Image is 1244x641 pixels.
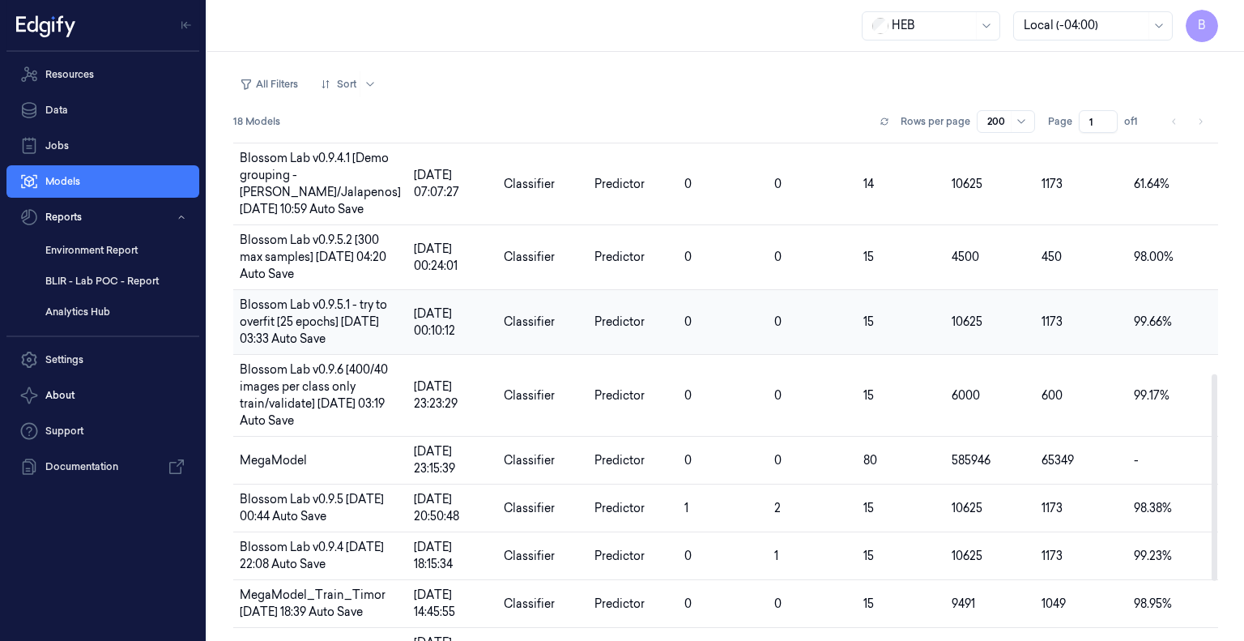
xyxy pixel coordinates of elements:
[594,177,645,191] span: Predictor
[1163,110,1212,133] nav: pagination
[240,233,386,281] span: Blossom Lab v0.9.5.2 [300 max samples] [DATE] 04:20 Auto Save
[240,362,388,428] span: Blossom Lab v0.9.6 [400/40 images per class only train/validate] [DATE] 03:19 Auto Save
[414,241,458,273] span: [DATE] 00:24:01
[1042,453,1074,468] span: 65349
[1134,453,1139,468] span: -
[594,250,645,264] span: Predictor
[594,596,645,611] span: Predictor
[863,501,874,515] span: 15
[863,250,874,264] span: 15
[1134,501,1172,515] span: 98.38%
[6,94,199,126] a: Data
[1048,114,1072,129] span: Page
[414,492,459,523] span: [DATE] 20:50:48
[863,177,874,191] span: 14
[774,177,782,191] span: 0
[774,501,781,515] span: 2
[233,114,280,129] span: 18 Models
[684,596,692,611] span: 0
[1134,314,1172,329] span: 99.66%
[1042,388,1063,403] span: 600
[952,453,991,468] span: 585946
[240,151,401,216] span: Blossom Lab v0.9.4.1 [Demo grouping - [PERSON_NAME]/Jalapenos] [DATE] 10:59 Auto Save
[1186,10,1218,42] button: B
[684,314,692,329] span: 0
[594,501,645,515] span: Predictor
[952,177,982,191] span: 10625
[1042,250,1062,264] span: 450
[863,549,874,563] span: 15
[6,344,199,376] a: Settings
[1042,177,1063,191] span: 1173
[414,540,453,571] span: [DATE] 18:15:34
[504,501,555,515] span: Classifier
[1134,596,1172,611] span: 98.95%
[240,588,386,619] span: MegaModel_Train_Timor [DATE] 18:39 Auto Save
[684,388,692,403] span: 0
[952,250,979,264] span: 4500
[240,492,384,523] span: Blossom Lab v0.9.5 [DATE] 00:44 Auto Save
[952,596,975,611] span: 9491
[594,314,645,329] span: Predictor
[1124,114,1150,129] span: of 1
[594,453,645,468] span: Predictor
[684,501,688,515] span: 1
[1042,501,1063,515] span: 1173
[32,298,199,326] a: Analytics Hub
[6,58,199,91] a: Resources
[863,453,877,468] span: 80
[504,453,555,468] span: Classifier
[1042,596,1066,611] span: 1049
[504,314,555,329] span: Classifier
[1134,549,1172,563] span: 99.23%
[774,549,778,563] span: 1
[240,297,387,346] span: Blossom Lab v0.9.5.1 - try to overfit [25 epochs] [DATE] 03:33 Auto Save
[952,314,982,329] span: 10625
[1134,250,1174,264] span: 98.00%
[233,71,305,97] button: All Filters
[6,130,199,162] a: Jobs
[594,388,645,403] span: Predictor
[774,314,782,329] span: 0
[1134,177,1169,191] span: 61.64%
[504,177,555,191] span: Classifier
[952,388,980,403] span: 6000
[684,549,692,563] span: 0
[504,250,555,264] span: Classifier
[414,444,455,476] span: [DATE] 23:15:39
[240,453,307,468] span: MegaModel
[684,177,692,191] span: 0
[863,596,874,611] span: 15
[6,165,199,198] a: Models
[594,549,645,563] span: Predictor
[863,388,874,403] span: 15
[173,12,199,38] button: Toggle Navigation
[774,596,782,611] span: 0
[901,114,970,129] p: Rows per page
[1042,314,1063,329] span: 1173
[32,237,199,264] a: Environment Report
[504,388,555,403] span: Classifier
[952,549,982,563] span: 10625
[414,588,455,619] span: [DATE] 14:45:55
[240,540,384,571] span: Blossom Lab v0.9.4 [DATE] 22:08 Auto Save
[6,201,199,233] button: Reports
[504,596,555,611] span: Classifier
[6,451,199,483] a: Documentation
[1134,388,1169,403] span: 99.17%
[6,415,199,447] a: Support
[952,501,982,515] span: 10625
[6,379,199,412] button: About
[32,267,199,295] a: BLIR - Lab POC - Report
[684,250,692,264] span: 0
[414,379,458,411] span: [DATE] 23:23:29
[504,549,555,563] span: Classifier
[774,453,782,468] span: 0
[774,250,782,264] span: 0
[684,453,692,468] span: 0
[863,314,874,329] span: 15
[414,168,459,199] span: [DATE] 07:07:27
[774,388,782,403] span: 0
[1042,549,1063,563] span: 1173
